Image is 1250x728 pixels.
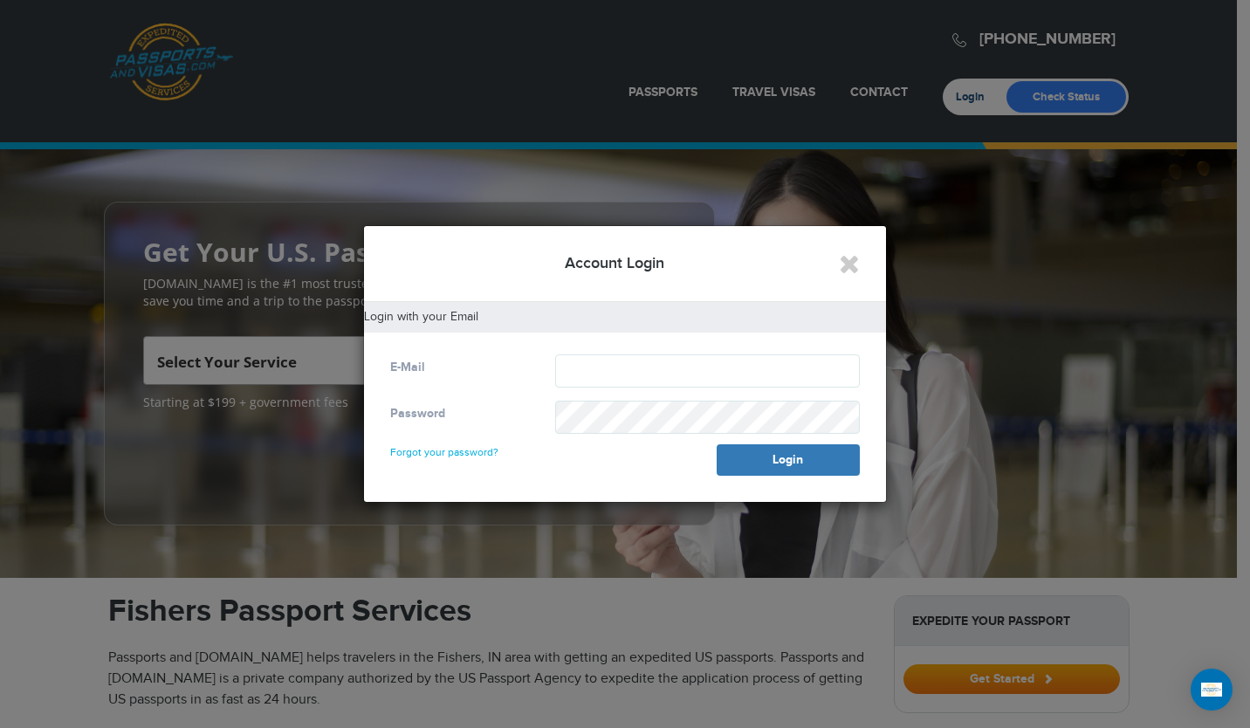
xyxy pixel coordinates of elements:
h4: Account Login [390,252,860,275]
label: Password [390,405,445,422]
label: E-Mail [390,359,425,376]
div: Open Intercom Messenger [1191,669,1233,711]
button: Login [717,444,860,476]
button: Close [839,251,860,278]
a: Forgot your password? [390,430,498,458]
h5: Login with your Email [364,311,886,324]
